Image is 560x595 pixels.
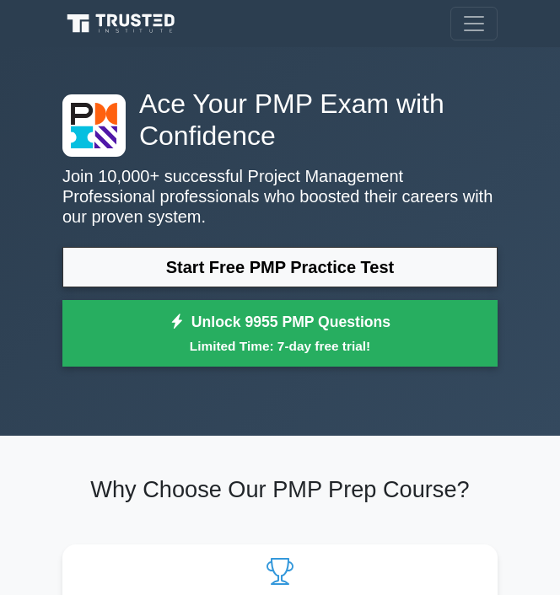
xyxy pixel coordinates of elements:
[62,300,498,367] a: Unlock 9955 PMP QuestionsLimited Time: 7-day free trial!
[450,7,498,40] button: Toggle navigation
[62,166,498,227] p: Join 10,000+ successful Project Management Professional professionals who boosted their careers w...
[83,336,477,356] small: Limited Time: 7-day free trial!
[62,476,498,504] h2: Why Choose Our PMP Prep Course?
[62,88,498,153] h1: Ace Your PMP Exam with Confidence
[62,247,498,287] a: Start Free PMP Practice Test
